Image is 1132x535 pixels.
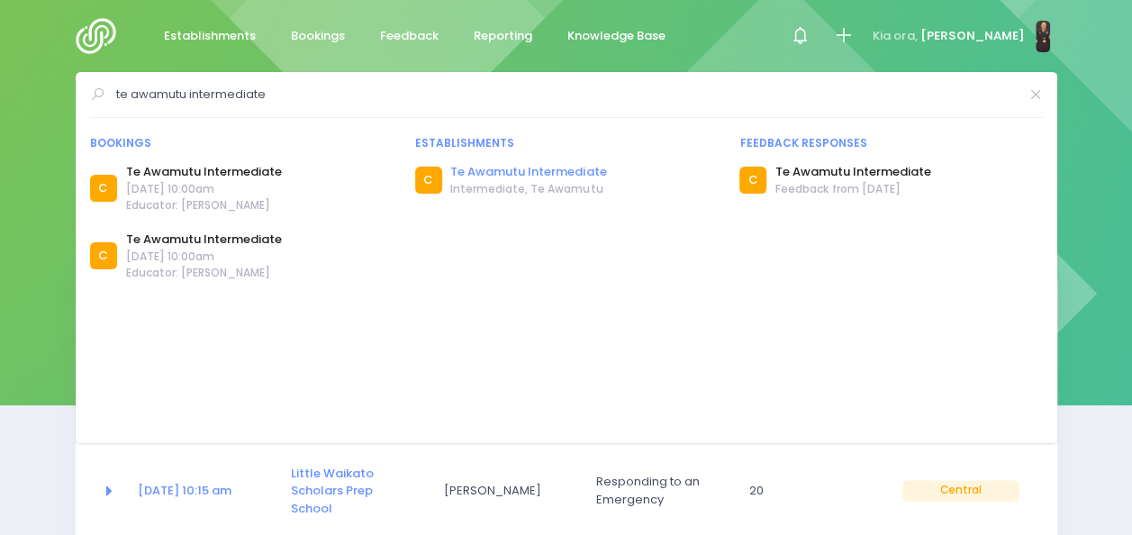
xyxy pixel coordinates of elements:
span: Intermediate, Te Awamutu [450,181,606,197]
a: Knowledge Base [553,19,681,54]
a: Te Awamutu Intermediate [450,163,606,181]
span: [DATE] 10:00am [126,249,282,265]
span: Establishments [164,27,256,45]
td: Sarah Telders [431,453,584,530]
div: C [415,167,442,194]
a: Bookings [276,19,360,54]
a: Te Awamutu Intermediate [126,231,282,249]
img: Logo [76,18,127,54]
span: Reporting [474,27,532,45]
span: 20 [749,482,866,500]
span: [PERSON_NAME] [443,482,560,500]
span: Kia ora, [873,27,917,45]
span: Responding to an Emergency [596,473,713,508]
td: Responding to an Emergency [584,453,738,530]
span: Educator: [PERSON_NAME] [126,265,282,281]
a: Te Awamutu Intermediate [126,163,282,181]
a: Reporting [459,19,548,54]
a: Establishments [149,19,271,54]
div: C [739,167,766,194]
a: Te Awamutu Intermediate [775,163,931,181]
span: Feedback from [DATE] [775,181,931,197]
div: Feedback responses [739,135,1042,151]
input: Search for anything (like establishments, bookings, or feedback) [116,81,1018,108]
a: [DATE] 10:15 am [138,482,231,499]
div: Bookings [90,135,393,151]
td: <a href="https://app.stjis.org.nz/bookings/523832" class="font-weight-bold">15 Sep at 10:15 am</a> [126,453,279,530]
span: Educator: [PERSON_NAME] [126,197,282,213]
div: Establishments [415,135,718,151]
span: [PERSON_NAME] [919,27,1024,45]
span: Feedback [380,27,439,45]
a: Little Waikato Scholars Prep School [291,465,374,517]
span: [DATE] 10:00am [126,181,282,197]
td: Central [891,453,1031,530]
a: Feedback [366,19,454,54]
div: C [90,242,117,269]
td: 20 [738,453,891,530]
span: Bookings [291,27,345,45]
img: N [1036,21,1050,52]
div: C [90,175,117,202]
span: Central [902,480,1019,502]
span: Knowledge Base [567,27,666,45]
td: <a href="https://app.stjis.org.nz/establishments/201655" class="font-weight-bold">Little Waikato ... [279,453,432,530]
